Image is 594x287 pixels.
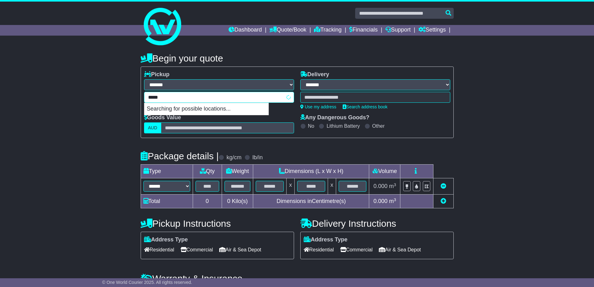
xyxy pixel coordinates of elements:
label: Other [372,123,385,129]
a: Use my address [300,104,336,109]
span: m [389,198,396,204]
label: lb/in [252,154,263,161]
a: Dashboard [229,25,262,36]
label: Delivery [300,71,329,78]
span: Commercial [340,245,373,255]
a: Remove this item [441,183,446,189]
a: Support [385,25,411,36]
span: 0.000 [374,183,388,189]
label: Any Dangerous Goods? [300,114,369,121]
td: Qty [193,165,222,178]
label: AUD [144,122,162,133]
a: Add new item [441,198,446,204]
td: Dimensions (L x W x H) [253,165,369,178]
typeahead: Please provide city [144,92,294,103]
span: 0 [227,198,230,204]
label: Address Type [144,236,188,243]
a: Settings [418,25,446,36]
span: Air & Sea Depot [379,245,421,255]
p: Searching for possible locations... [144,103,268,115]
span: Commercial [181,245,213,255]
label: Lithium Battery [326,123,360,129]
span: Residential [144,245,174,255]
td: Volume [369,165,400,178]
h4: Begin your quote [141,53,454,63]
td: x [287,178,295,195]
td: 0 [193,195,222,208]
td: Dimensions in Centimetre(s) [253,195,369,208]
label: Pickup [144,71,170,78]
span: 0.000 [374,198,388,204]
td: Total [141,195,193,208]
h4: Package details | [141,151,219,161]
a: Financials [349,25,378,36]
a: Tracking [314,25,341,36]
span: © One World Courier 2025. All rights reserved. [102,280,192,285]
td: Kilo(s) [222,195,253,208]
sup: 3 [394,182,396,187]
label: No [308,123,314,129]
td: Weight [222,165,253,178]
label: Goods Value [144,114,181,121]
td: x [328,178,336,195]
td: Type [141,165,193,178]
span: Air & Sea Depot [219,245,261,255]
span: Residential [304,245,334,255]
h4: Warranty & Insurance [141,273,454,284]
span: m [389,183,396,189]
label: kg/cm [226,154,241,161]
a: Search address book [343,104,388,109]
h4: Pickup Instructions [141,218,294,229]
h4: Delivery Instructions [300,218,454,229]
sup: 3 [394,197,396,202]
label: Address Type [304,236,348,243]
a: Quote/Book [269,25,306,36]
